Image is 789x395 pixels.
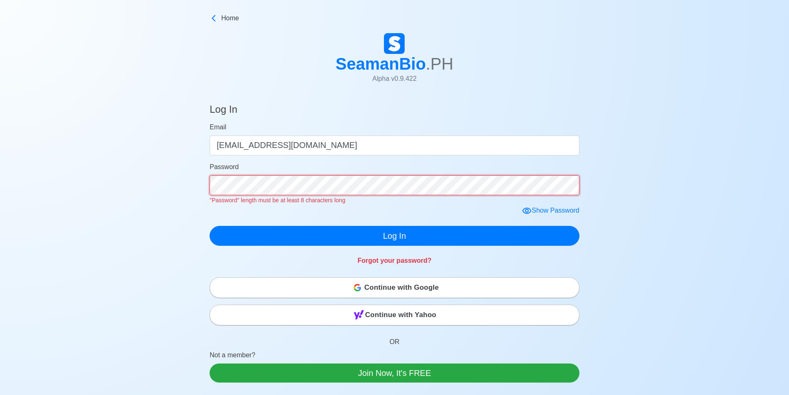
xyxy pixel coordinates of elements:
[384,33,405,54] img: Logo
[335,33,454,90] a: SeamanBio.PHAlpha v0.9.422
[210,226,579,246] button: Log In
[210,13,579,23] a: Home
[335,54,454,74] h1: SeamanBio
[221,13,239,23] span: Home
[357,257,432,264] a: Forgot your password?
[210,163,239,170] span: Password
[426,55,454,73] span: .PH
[210,277,579,298] button: Continue with Google
[210,104,237,119] h4: Log In
[210,124,226,131] span: Email
[365,307,437,323] span: Continue with Yahoo
[210,305,579,325] button: Continue with Yahoo
[210,350,579,363] p: Not a member?
[210,136,579,155] input: Your email
[210,327,579,350] p: OR
[522,206,579,216] div: Show Password
[364,279,439,296] span: Continue with Google
[210,197,345,204] small: "Password" length must be at least 8 characters long
[335,74,454,84] p: Alpha v 0.9.422
[210,363,579,383] a: Join Now, It's FREE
